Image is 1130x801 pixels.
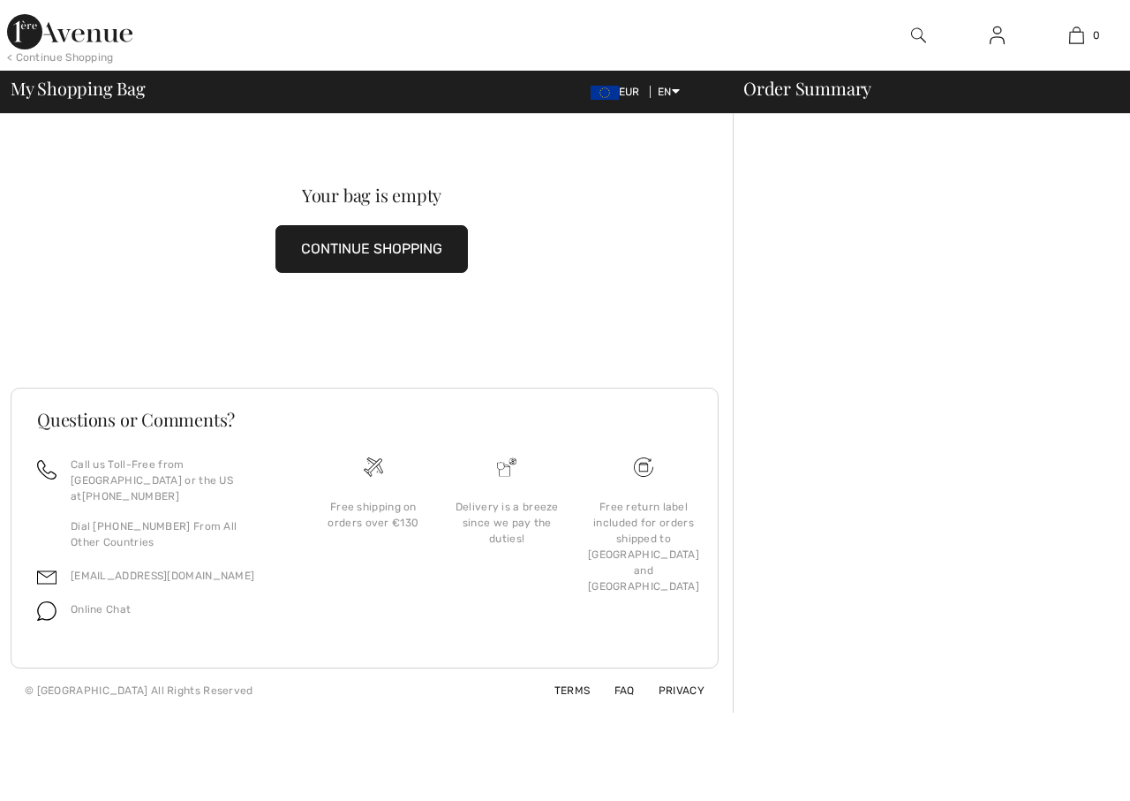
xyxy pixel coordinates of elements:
[71,457,285,504] p: Call us Toll-Free from [GEOGRAPHIC_DATA] or the US at
[47,186,697,204] div: Your bag is empty
[71,570,254,582] a: [EMAIL_ADDRESS][DOMAIN_NAME]
[588,499,699,594] div: Free return label included for orders shipped to [GEOGRAPHIC_DATA] and [GEOGRAPHIC_DATA]
[497,457,516,477] img: Delivery is a breeze since we pay the duties!
[37,460,56,480] img: call
[11,79,146,97] span: My Shopping Bag
[634,457,653,477] img: Free shipping on orders over &#8364;130
[990,25,1005,46] img: My Info
[37,568,56,587] img: email
[911,25,926,46] img: search the website
[7,14,132,49] img: 1ère Avenue
[591,86,647,98] span: EUR
[364,457,383,477] img: Free shipping on orders over &#8364;130
[25,683,253,699] div: © [GEOGRAPHIC_DATA] All Rights Reserved
[37,411,692,428] h3: Questions or Comments?
[7,49,114,65] div: < Continue Shopping
[71,603,131,616] span: Online Chat
[1037,25,1115,46] a: 0
[533,684,591,697] a: Terms
[71,518,285,550] p: Dial [PHONE_NUMBER] From All Other Countries
[658,86,680,98] span: EN
[320,499,426,531] div: Free shipping on orders over €130
[976,25,1019,47] a: Sign In
[1069,25,1084,46] img: My Bag
[593,684,635,697] a: FAQ
[275,225,468,273] button: CONTINUE SHOPPING
[1093,27,1100,43] span: 0
[722,79,1119,97] div: Order Summary
[637,684,704,697] a: Privacy
[37,601,56,621] img: chat
[591,86,619,100] img: Euro
[455,499,560,547] div: Delivery is a breeze since we pay the duties!
[82,490,179,503] a: [PHONE_NUMBER]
